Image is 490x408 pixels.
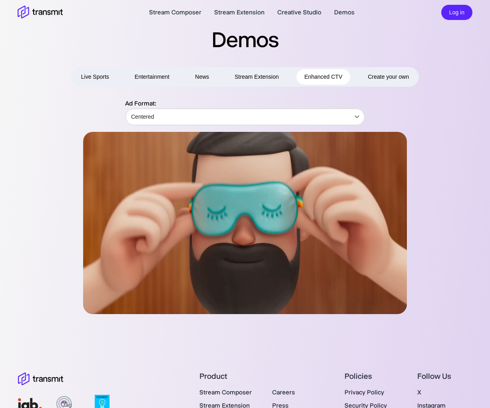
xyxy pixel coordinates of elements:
[125,105,365,128] div: Centered
[127,69,177,85] button: Entertainment
[334,8,355,17] a: Demos
[73,69,117,85] button: Live Sports
[297,69,351,85] button: Enhanced CTV
[417,372,472,385] div: Follow Us
[277,8,321,17] a: Creative Studio
[441,8,472,16] a: Log in
[417,388,421,396] a: X
[199,372,327,385] div: Product
[345,388,384,396] a: Privacy Policy
[272,388,295,396] a: Careers
[187,69,217,85] button: News
[125,99,365,108] p: Ad Format:
[368,72,409,82] span: Create your own
[345,372,399,385] div: Policies
[199,388,252,396] a: Stream Composer
[214,8,265,17] a: Stream Extension
[360,69,417,85] button: Create your own
[149,8,201,17] a: Stream Composer
[441,5,472,20] button: Log in
[227,69,287,85] button: Stream Extension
